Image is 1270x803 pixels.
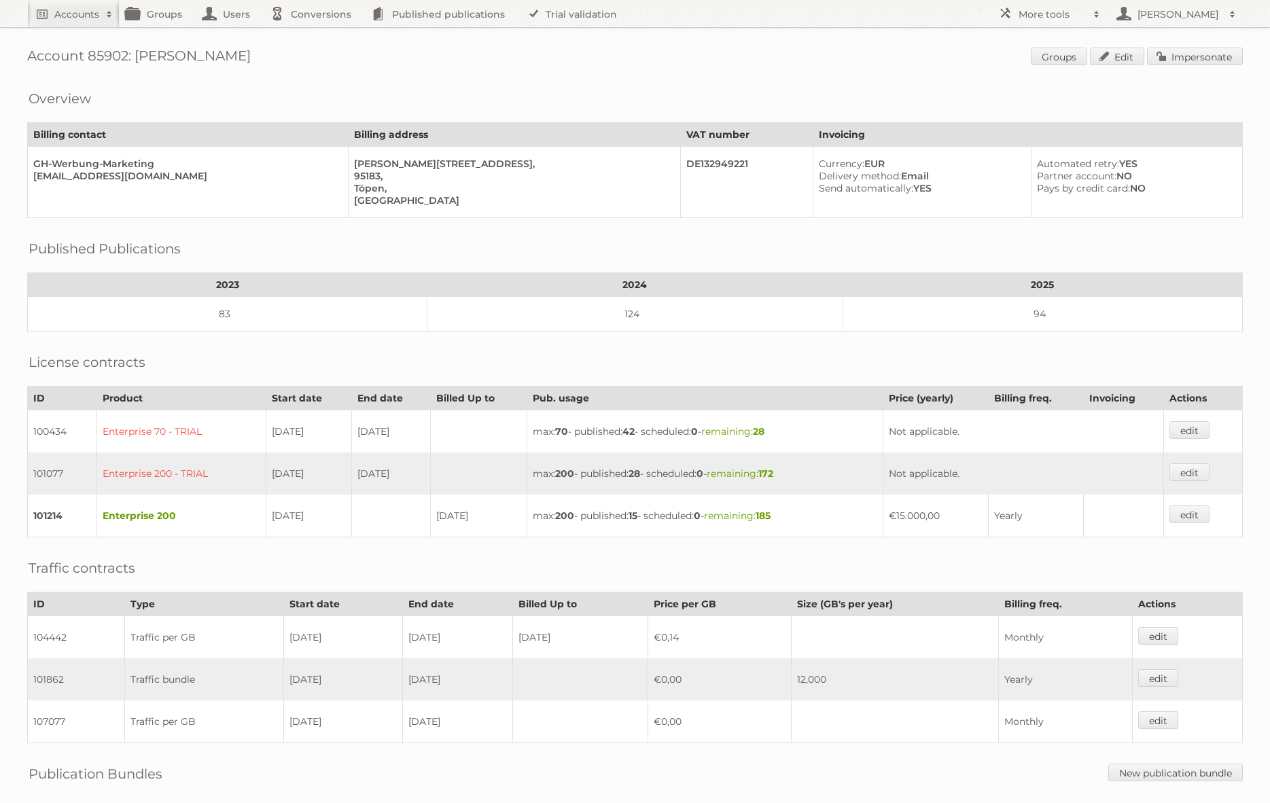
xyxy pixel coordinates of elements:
[998,592,1132,616] th: Billing freq.
[29,352,145,372] h2: License contracts
[351,410,430,453] td: [DATE]
[1037,170,1231,182] div: NO
[998,700,1132,743] td: Monthly
[403,616,513,659] td: [DATE]
[819,158,864,170] span: Currency:
[819,182,913,194] span: Send automatically:
[555,510,574,522] strong: 200
[681,123,813,147] th: VAT number
[28,387,97,410] th: ID
[1169,421,1210,439] a: edit
[124,616,283,659] td: Traffic per GB
[819,170,1020,182] div: Email
[527,387,883,410] th: Pub. usage
[28,616,125,659] td: 104442
[1108,764,1243,781] a: New publication bundle
[758,467,773,480] strong: 172
[513,616,648,659] td: [DATE]
[1132,592,1242,616] th: Actions
[527,410,883,453] td: max: - published: - scheduled: -
[701,425,764,438] span: remaining:
[430,495,527,537] td: [DATE]
[354,194,669,207] div: [GEOGRAPHIC_DATA]
[1163,387,1242,410] th: Actions
[988,495,1084,537] td: Yearly
[33,170,337,182] div: [EMAIL_ADDRESS][DOMAIN_NAME]
[97,495,266,537] td: Enterprise 200
[843,273,1242,297] th: 2025
[883,387,988,410] th: Price (yearly)
[1138,627,1178,645] a: edit
[283,700,403,743] td: [DATE]
[403,700,513,743] td: [DATE]
[124,658,283,700] td: Traffic bundle
[883,452,1163,495] td: Not applicable.
[1037,170,1116,182] span: Partner account:
[29,764,162,784] h2: Publication Bundles
[430,387,527,410] th: Billed Up to
[1037,182,1231,194] div: NO
[527,495,883,537] td: max: - published: - scheduled: -
[351,452,430,495] td: [DATE]
[707,467,773,480] span: remaining:
[28,658,125,700] td: 101862
[354,182,669,194] div: Töpen,
[704,510,771,522] span: remaining:
[1031,48,1087,65] a: Groups
[427,297,843,332] td: 124
[648,616,791,659] td: €0,14
[629,510,637,522] strong: 15
[998,616,1132,659] td: Monthly
[753,425,764,438] strong: 28
[29,558,135,578] h2: Traffic contracts
[622,425,635,438] strong: 42
[791,592,998,616] th: Size (GB's per year)
[28,452,97,495] td: 101077
[1019,7,1087,21] h2: More tools
[1169,463,1210,481] a: edit
[54,7,99,21] h2: Accounts
[1169,505,1210,523] a: edit
[28,700,125,743] td: 107077
[1084,387,1163,410] th: Invoicing
[124,700,283,743] td: Traffic per GB
[28,123,349,147] th: Billing contact
[819,170,901,182] span: Delivery method:
[28,410,97,453] td: 100434
[354,158,669,170] div: [PERSON_NAME][STREET_ADDRESS],
[1037,158,1119,170] span: Automated retry:
[883,495,988,537] td: €15.000,00
[349,123,681,147] th: Billing address
[351,387,430,410] th: End date
[813,123,1243,147] th: Invoicing
[283,592,403,616] th: Start date
[1090,48,1144,65] a: Edit
[1138,711,1178,729] a: edit
[555,425,568,438] strong: 70
[403,592,513,616] th: End date
[97,452,266,495] td: Enterprise 200 - TRIAL
[403,658,513,700] td: [DATE]
[988,387,1084,410] th: Billing freq.
[1134,7,1222,21] h2: [PERSON_NAME]
[28,273,427,297] th: 2023
[427,273,843,297] th: 2024
[681,147,813,218] td: DE132949221
[1037,158,1231,170] div: YES
[555,467,574,480] strong: 200
[756,510,771,522] strong: 185
[843,297,1242,332] td: 94
[124,592,283,616] th: Type
[998,658,1132,700] td: Yearly
[648,658,791,700] td: €0,00
[513,592,648,616] th: Billed Up to
[266,387,351,410] th: Start date
[883,410,1163,453] td: Not applicable.
[266,452,351,495] td: [DATE]
[819,182,1020,194] div: YES
[283,616,403,659] td: [DATE]
[29,238,181,259] h2: Published Publications
[1147,48,1243,65] a: Impersonate
[28,495,97,537] td: 101214
[629,467,640,480] strong: 28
